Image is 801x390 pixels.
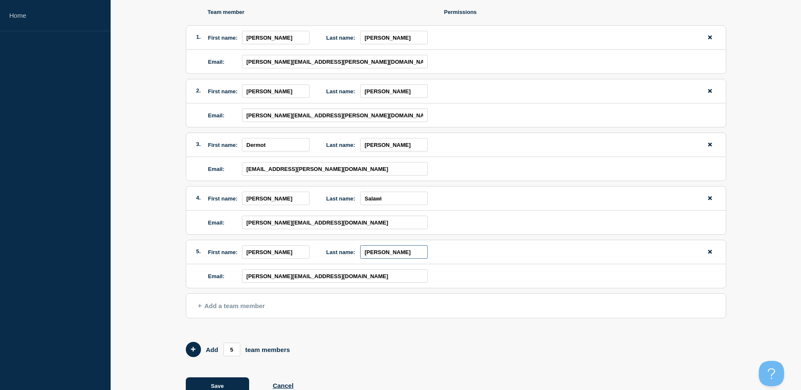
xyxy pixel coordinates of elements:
label: Email: [208,112,225,119]
input: last name [360,192,428,205]
iframe: Help Scout Beacon - Open [759,361,784,386]
p: Permissions [444,9,726,15]
input: email [242,162,428,176]
label: Email: [208,273,225,279]
p: team members [245,346,290,353]
label: First name: [208,35,238,41]
input: first name [242,31,310,44]
input: email [242,55,428,68]
input: Add members count [223,343,240,356]
label: First name: [208,88,238,95]
label: Last name: [326,195,356,202]
label: Last name: [326,88,356,95]
label: Last name: [326,142,356,148]
span: 3. [196,141,201,147]
span: 4. [196,195,201,201]
label: Email: [208,59,225,65]
input: last name [360,31,428,44]
label: First name: [208,142,238,148]
input: first name [242,245,310,259]
label: Email: [208,166,225,172]
input: first name [242,138,310,152]
button: remove team member button [705,245,715,259]
label: Last name: [326,249,356,255]
p: Add [206,346,218,353]
label: First name: [208,249,238,255]
input: email [242,108,428,122]
input: last name [360,245,428,259]
span: 1. [196,34,201,40]
span: 2. [196,87,201,94]
input: first name [242,84,310,98]
button: Add a team member [186,293,726,318]
span: Add a team member [198,302,265,309]
span: 5. [196,248,201,255]
input: last name [360,138,428,152]
label: Last name: [326,35,356,41]
input: last name [360,84,428,98]
input: email [242,216,428,229]
input: first name [242,192,310,205]
button: Cancel [273,382,293,389]
button: remove team member button [705,31,715,44]
label: First name: [208,195,238,202]
button: Add 5 team members [186,342,201,357]
button: remove team member button [705,192,715,205]
button: remove team member button [705,138,715,152]
button: remove team member button [705,84,715,98]
label: Email: [208,219,225,226]
input: email [242,269,428,283]
p: Team member [208,9,444,15]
